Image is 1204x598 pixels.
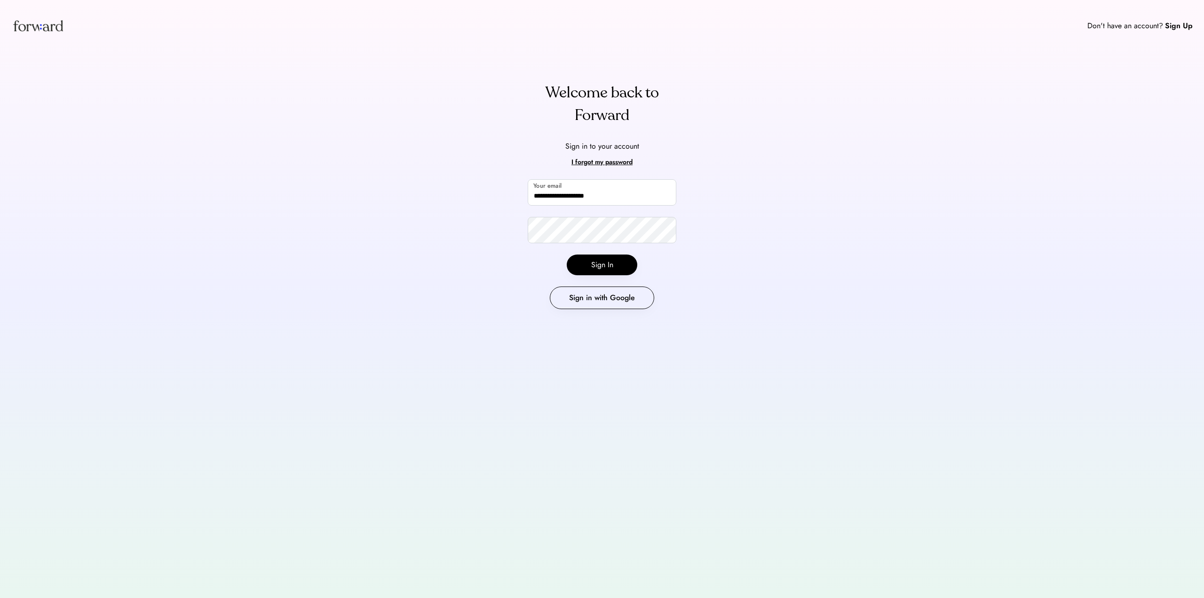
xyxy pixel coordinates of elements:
div: Sign Up [1165,20,1193,32]
div: I forgot my password [571,157,633,168]
img: Forward logo [11,11,65,40]
div: Welcome back to Forward [528,81,676,127]
button: Sign in with Google [550,287,654,309]
div: Sign in to your account [565,141,639,152]
div: Don't have an account? [1087,20,1163,32]
button: Sign In [567,255,637,275]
